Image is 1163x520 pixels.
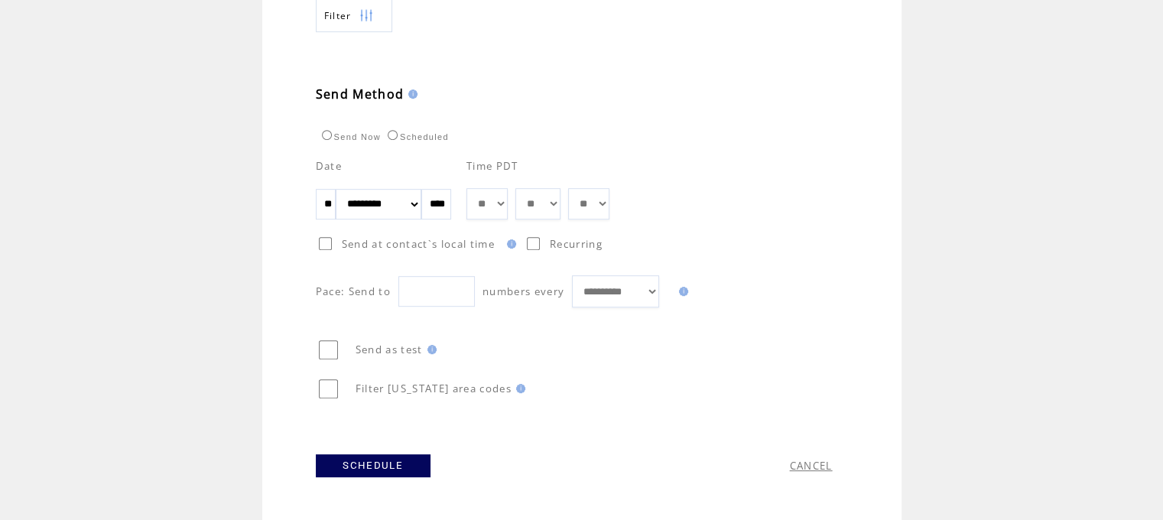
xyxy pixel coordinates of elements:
[322,130,332,140] input: Send Now
[316,284,391,298] span: Pace: Send to
[316,86,404,102] span: Send Method
[316,454,430,477] a: SCHEDULE
[790,459,833,473] a: CANCEL
[512,384,525,393] img: help.gif
[316,159,342,173] span: Date
[423,345,437,354] img: help.gif
[550,237,603,251] span: Recurring
[466,159,518,173] span: Time PDT
[502,239,516,249] img: help.gif
[482,284,564,298] span: numbers every
[404,89,417,99] img: help.gif
[356,382,512,395] span: Filter [US_STATE] area codes
[356,343,423,356] span: Send as test
[318,132,381,141] label: Send Now
[384,132,449,141] label: Scheduled
[342,237,495,251] span: Send at contact`s local time
[324,9,352,22] span: Show filters
[388,130,398,140] input: Scheduled
[674,287,688,296] img: help.gif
